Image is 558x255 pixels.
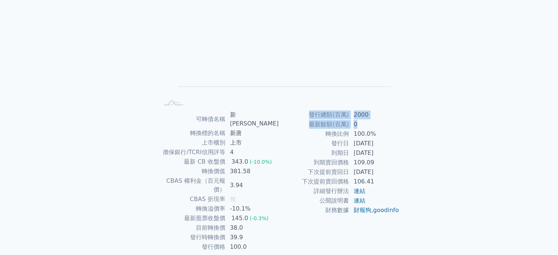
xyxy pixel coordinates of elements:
[349,148,400,158] td: [DATE]
[159,157,226,167] td: 最新 CB 收盤價
[226,110,279,128] td: 新[PERSON_NAME]
[159,176,226,194] td: CBAS 權利金（百元報價）
[226,138,279,147] td: 上市
[354,207,371,214] a: 財報狗
[226,242,279,252] td: 100.0
[159,223,226,233] td: 目前轉換價
[226,223,279,233] td: 38.0
[249,159,271,165] span: (-10.0%)
[279,196,349,205] td: 公開說明書
[349,139,400,148] td: [DATE]
[279,205,349,215] td: 財務數據
[349,110,400,120] td: 2000
[226,233,279,242] td: 39.9
[226,167,279,176] td: 381.58
[279,120,349,129] td: 最新餘額(百萬)
[354,187,365,194] a: 連結
[279,177,349,186] td: 下次提前賣回價格
[159,147,226,157] td: 擔保銀行/TCRI信用評等
[226,128,279,138] td: 新唐
[159,110,226,128] td: 可轉債名稱
[226,204,279,214] td: -10.1%
[159,194,226,204] td: CBAS 折現率
[349,167,400,177] td: [DATE]
[226,147,279,157] td: 4
[159,204,226,214] td: 轉換溢價率
[279,186,349,196] td: 詳細發行辦法
[159,214,226,223] td: 最新股票收盤價
[159,233,226,242] td: 發行時轉換價
[159,242,226,252] td: 發行價格
[279,148,349,158] td: 到期日
[279,110,349,120] td: 發行總額(百萬)
[349,205,400,215] td: ,
[226,176,279,194] td: 3.94
[279,129,349,139] td: 轉換比例
[279,139,349,148] td: 發行日
[159,128,226,138] td: 轉換標的名稱
[373,207,399,214] a: goodinfo
[230,196,236,203] span: 無
[249,215,269,221] span: (-0.3%)
[230,157,250,166] div: 343.0
[349,177,400,186] td: 106.41
[159,167,226,176] td: 轉換價值
[354,197,365,204] a: 連結
[171,10,391,98] g: Chart
[230,214,250,223] div: 145.0
[159,138,226,147] td: 上市櫃別
[279,167,349,177] td: 下次提前賣回日
[349,158,400,167] td: 109.09
[349,129,400,139] td: 100.0%
[279,158,349,167] td: 到期賣回價格
[349,120,400,129] td: 0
